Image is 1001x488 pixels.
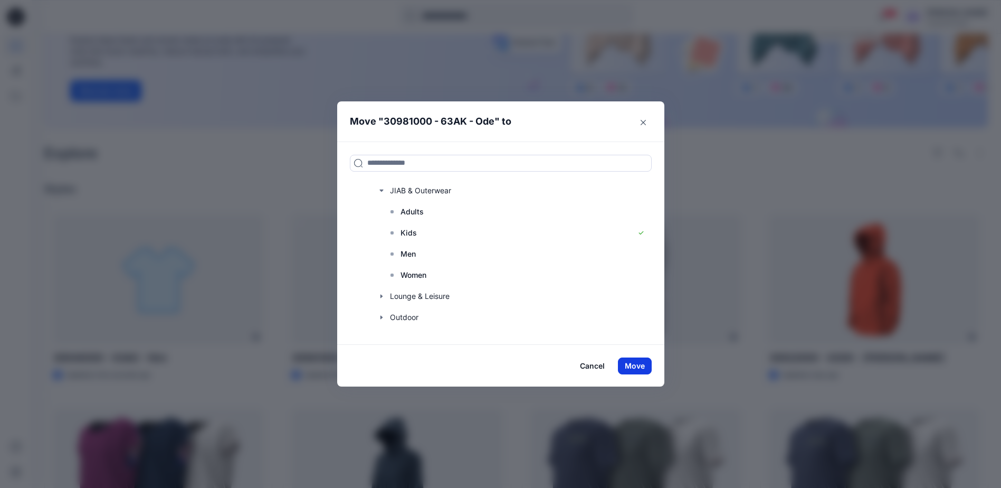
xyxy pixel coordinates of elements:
button: Close [635,114,652,131]
p: Adults [401,205,424,218]
button: Move [618,358,652,374]
p: Men [401,248,416,260]
p: Kids [401,227,417,239]
header: Move " " to [337,101,648,142]
p: 30981000 - 63AK - Ode [384,114,494,129]
button: Cancel [573,358,612,374]
p: Women [401,269,426,281]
